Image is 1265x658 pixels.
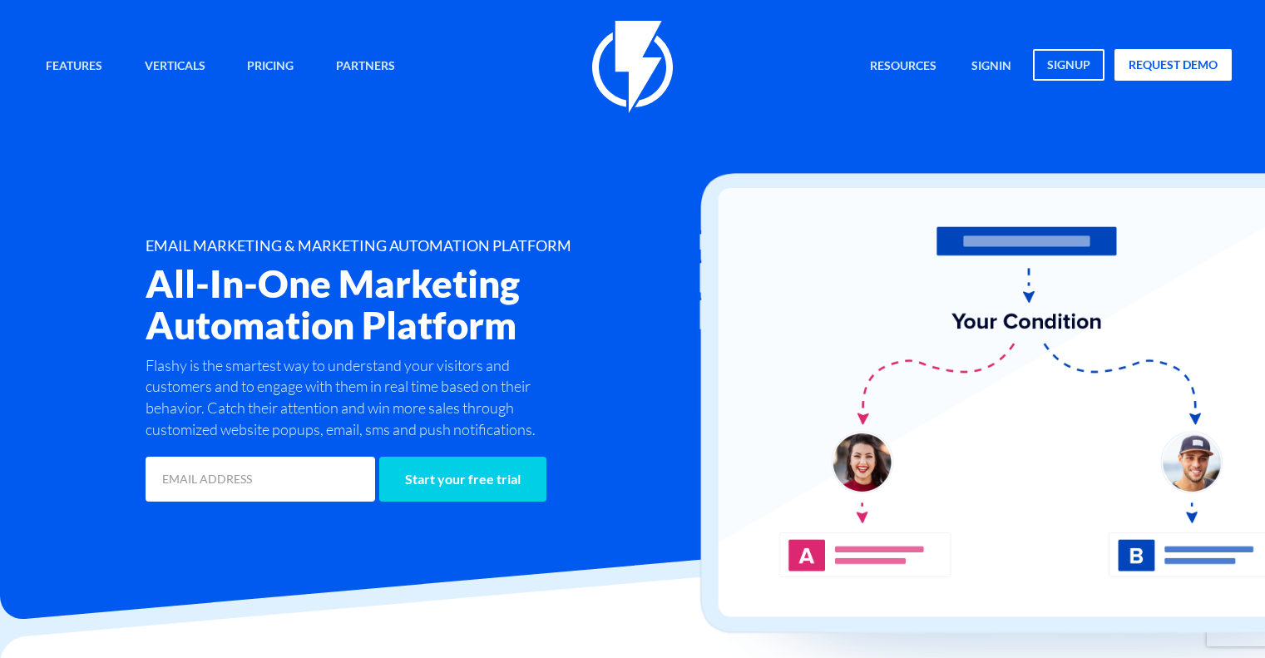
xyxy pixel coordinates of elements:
a: Features [33,49,115,85]
input: Start your free trial [379,457,546,502]
a: signin [959,49,1024,85]
p: Flashy is the smartest way to understand your visitors and customers and to engage with them in r... [146,355,570,441]
h1: EMAIL MARKETING & MARKETING AUTOMATION PLATFORM [146,238,720,255]
input: EMAIL ADDRESS [146,457,375,502]
a: Pricing [235,49,306,85]
a: signup [1033,49,1104,81]
a: Verticals [132,49,218,85]
a: Partners [324,49,408,85]
a: request demo [1114,49,1232,81]
h2: All-In-One Marketing Automation Platform [146,263,720,346]
a: Resources [857,49,949,85]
